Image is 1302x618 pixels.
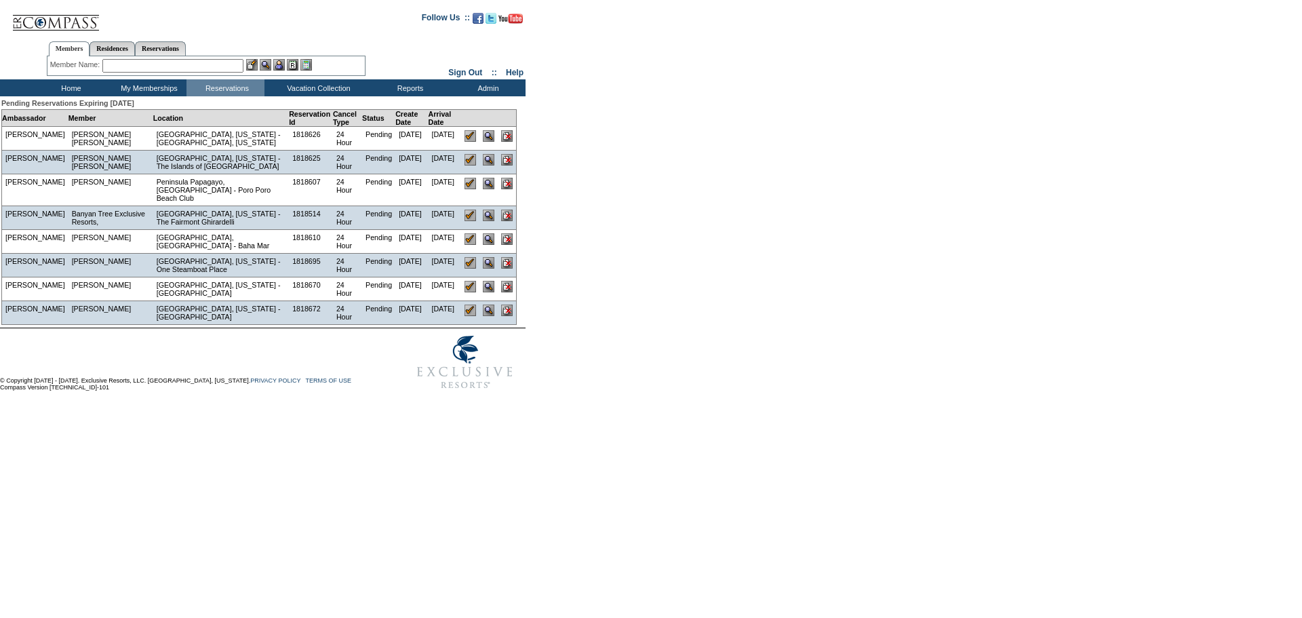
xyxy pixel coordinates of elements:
td: Follow Us :: [422,12,470,28]
td: [PERSON_NAME] [2,254,68,277]
td: [PERSON_NAME] [68,230,153,254]
a: Sign Out [448,68,482,77]
img: View [260,59,271,71]
td: 24 Hour [333,254,362,277]
td: Create Date [395,110,428,127]
td: Banyan Tree Exclusive Resorts, [68,206,153,230]
img: Compass Home [12,3,100,31]
input: Cancel [501,305,513,316]
input: View [483,178,494,189]
a: Subscribe to our YouTube Channel [498,17,523,25]
td: Ambassador [2,110,68,127]
td: [DATE] [428,127,461,151]
td: Admin [448,79,526,96]
input: Confirm [465,257,476,269]
td: Pending [362,206,395,230]
input: Cancel [501,233,513,245]
td: [GEOGRAPHIC_DATA], [US_STATE] - One Steamboat Place [153,254,289,277]
input: Confirm [465,210,476,221]
td: 24 Hour [333,151,362,174]
td: Pending [362,277,395,301]
td: Reservation Id [289,110,333,127]
input: View [483,305,494,316]
td: 1818670 [289,277,333,301]
a: Help [506,68,524,77]
td: Cancel Type [333,110,362,127]
a: Reservations [135,41,186,56]
td: Pending [362,174,395,206]
td: 1818626 [289,127,333,151]
input: Cancel [501,178,513,189]
a: Become our fan on Facebook [473,17,484,25]
td: [DATE] [395,206,428,230]
td: My Memberships [108,79,186,96]
input: Confirm [465,154,476,166]
td: Reservations [186,79,264,96]
td: Home [31,79,108,96]
input: View [483,154,494,166]
a: Members [49,41,90,56]
td: [DATE] [428,151,461,174]
td: Pending [362,127,395,151]
td: [GEOGRAPHIC_DATA], [US_STATE] - [GEOGRAPHIC_DATA], [US_STATE] [153,127,289,151]
td: [PERSON_NAME] [2,277,68,301]
td: 1818625 [289,151,333,174]
img: b_calculator.gif [300,59,312,71]
td: [PERSON_NAME] [68,301,153,325]
a: PRIVACY POLICY [250,377,300,384]
input: View [483,257,494,269]
td: [DATE] [428,277,461,301]
img: Impersonate [273,59,285,71]
input: Cancel [501,257,513,269]
td: [DATE] [428,206,461,230]
td: Reports [370,79,448,96]
input: View [483,233,494,245]
td: Arrival Date [428,110,461,127]
td: [DATE] [395,174,428,206]
span: Pending Reservations Expiring [DATE] [1,99,134,107]
img: b_edit.gif [246,59,258,71]
td: 24 Hour [333,206,362,230]
td: [GEOGRAPHIC_DATA], [US_STATE] - The Fairmont Ghirardelli [153,206,289,230]
input: Confirm [465,233,476,245]
td: Vacation Collection [264,79,370,96]
td: [PERSON_NAME] [68,254,153,277]
input: View [483,281,494,292]
td: [DATE] [428,230,461,254]
td: Status [362,110,395,127]
input: Confirm [465,281,476,292]
td: [GEOGRAPHIC_DATA], [US_STATE] - The Islands of [GEOGRAPHIC_DATA] [153,151,289,174]
td: [GEOGRAPHIC_DATA], [US_STATE] - [GEOGRAPHIC_DATA] [153,277,289,301]
span: :: [492,68,497,77]
td: [DATE] [395,230,428,254]
td: Pending [362,230,395,254]
td: [DATE] [395,127,428,151]
a: Residences [90,41,135,56]
img: Exclusive Resorts [404,328,526,396]
input: Confirm [465,178,476,189]
td: [PERSON_NAME] [PERSON_NAME] [68,127,153,151]
td: [DATE] [428,301,461,325]
input: View [483,130,494,142]
input: Cancel [501,210,513,221]
td: 1818672 [289,301,333,325]
td: Pending [362,254,395,277]
td: [PERSON_NAME] [2,127,68,151]
td: 24 Hour [333,277,362,301]
img: Follow us on Twitter [486,13,496,24]
td: [PERSON_NAME] [2,174,68,206]
input: Confirm [465,130,476,142]
td: [GEOGRAPHIC_DATA], [US_STATE] - [GEOGRAPHIC_DATA] [153,301,289,325]
input: Cancel [501,154,513,166]
td: 24 Hour [333,301,362,325]
td: 24 Hour [333,174,362,206]
td: [GEOGRAPHIC_DATA], [GEOGRAPHIC_DATA] - Baha Mar [153,230,289,254]
td: Member [68,110,153,127]
td: Peninsula Papagayo, [GEOGRAPHIC_DATA] - Poro Poro Beach Club [153,174,289,206]
a: Follow us on Twitter [486,17,496,25]
img: Become our fan on Facebook [473,13,484,24]
td: Pending [362,301,395,325]
img: Subscribe to our YouTube Channel [498,14,523,24]
td: 1818610 [289,230,333,254]
td: Location [153,110,289,127]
